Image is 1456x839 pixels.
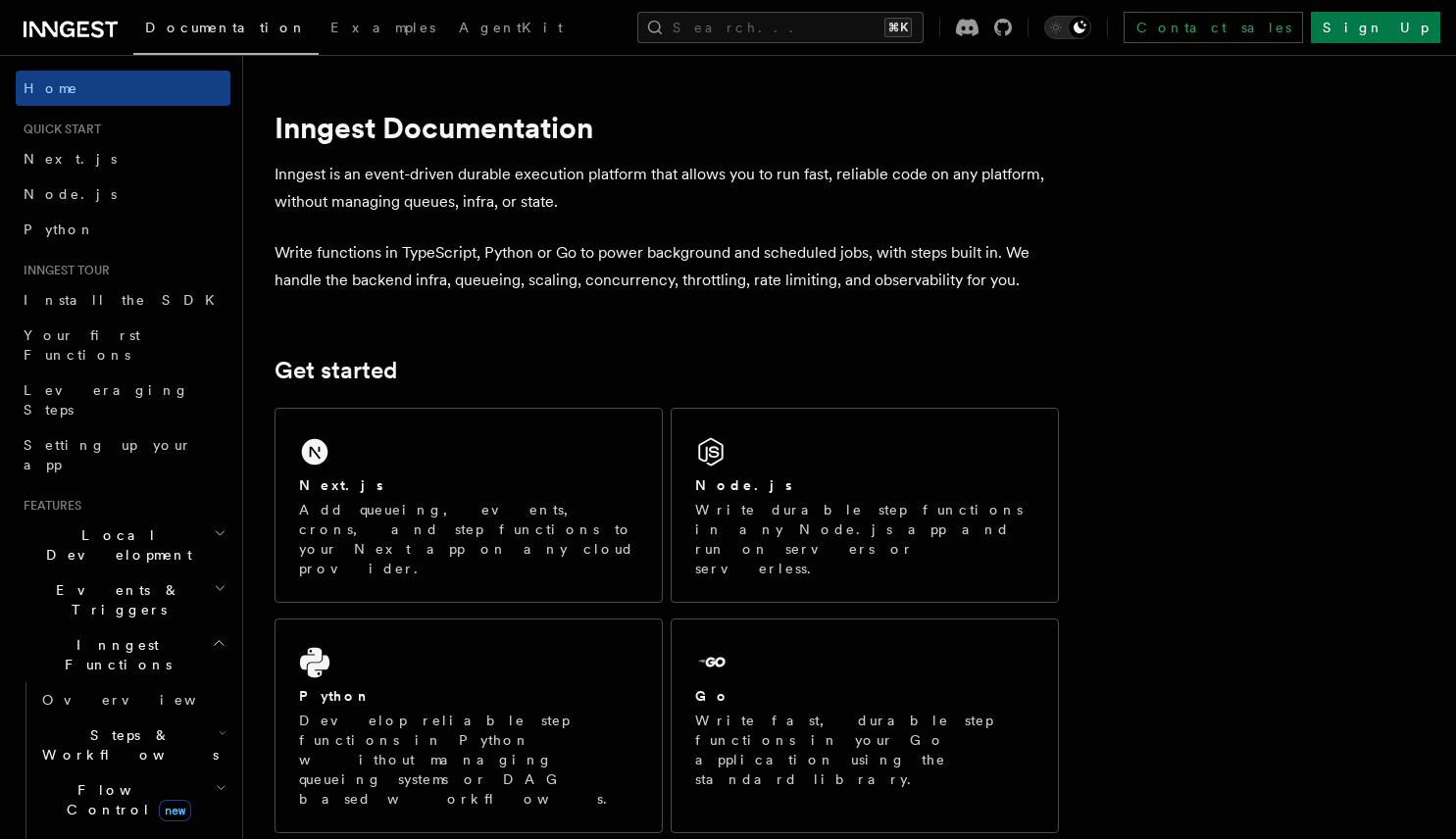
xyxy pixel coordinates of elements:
[42,692,244,708] span: Overview
[319,6,447,53] a: Examples
[145,20,307,35] span: Documentation
[133,6,319,55] a: Documentation
[24,292,226,308] span: Install the SDK
[1124,12,1303,43] a: Contact sales
[275,408,663,603] a: Next.jsAdd queueing, events, crons, and step functions to your Next app on any cloud provider.
[16,318,230,372] a: Your first Functions
[16,372,230,427] a: Leveraging Steps
[447,6,575,53] a: AgentKit
[275,357,397,384] a: Get started
[695,711,1034,789] p: Write fast, durable step functions in your Go application using the standard library.
[299,475,383,495] h2: Next.js
[671,618,1059,833] a: GoWrite fast, durable step functions in your Go application using the standard library.
[671,408,1059,603] a: Node.jsWrite durable step functions in any Node.js app and run on servers or serverless.
[24,186,117,202] span: Node.js
[16,176,230,212] a: Node.js
[1311,12,1440,43] a: Sign Up
[275,110,1059,145] h1: Inngest Documentation
[16,141,230,176] a: Next.js
[16,635,212,674] span: Inngest Functions
[24,78,78,98] span: Home
[695,475,792,495] h2: Node.js
[330,20,435,35] span: Examples
[34,725,219,765] span: Steps & Workflows
[275,239,1059,294] p: Write functions in TypeScript, Python or Go to power background and scheduled jobs, with steps bu...
[34,780,216,819] span: Flow Control
[695,686,730,706] h2: Go
[24,151,117,167] span: Next.js
[24,222,95,237] span: Python
[159,800,191,821] span: new
[16,263,110,278] span: Inngest tour
[695,500,1034,578] p: Write durable step functions in any Node.js app and run on servers or serverless.
[299,686,372,706] h2: Python
[16,572,230,627] button: Events & Triggers
[24,437,192,472] span: Setting up your app
[16,122,101,137] span: Quick start
[275,161,1059,216] p: Inngest is an event-driven durable execution platform that allows you to run fast, reliable code ...
[16,71,230,106] a: Home
[24,327,140,363] span: Your first Functions
[34,717,230,772] button: Steps & Workflows
[884,18,912,37] kbd: ⌘K
[16,580,214,619] span: Events & Triggers
[16,498,81,514] span: Features
[299,500,638,578] p: Add queueing, events, crons, and step functions to your Next app on any cloud provider.
[16,212,230,247] a: Python
[299,711,638,809] p: Develop reliable step functions in Python without managing queueing systems or DAG based workflows.
[275,618,663,833] a: PythonDevelop reliable step functions in Python without managing queueing systems or DAG based wo...
[1044,16,1091,39] button: Toggle dark mode
[16,525,214,565] span: Local Development
[16,427,230,482] a: Setting up your app
[34,682,230,717] a: Overview
[16,282,230,318] a: Install the SDK
[16,627,230,682] button: Inngest Functions
[24,382,189,418] span: Leveraging Steps
[34,772,230,827] button: Flow Controlnew
[16,518,230,572] button: Local Development
[459,20,563,35] span: AgentKit
[637,12,924,43] button: Search...⌘K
